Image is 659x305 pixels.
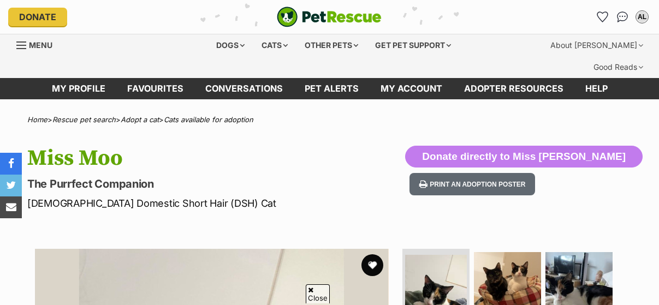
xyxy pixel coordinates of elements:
[41,78,116,99] a: My profile
[637,11,648,22] div: AL
[405,146,643,168] button: Donate directly to Miss [PERSON_NAME]
[594,8,611,26] a: Favourites
[574,78,619,99] a: Help
[27,196,403,211] p: [DEMOGRAPHIC_DATA] Domestic Short Hair (DSH) Cat
[594,8,651,26] ul: Account quick links
[8,8,67,26] a: Donate
[453,78,574,99] a: Adopter resources
[27,146,403,171] h1: Miss Moo
[367,34,459,56] div: Get pet support
[194,78,294,99] a: conversations
[116,78,194,99] a: Favourites
[52,115,116,124] a: Rescue pet search
[16,34,60,54] a: Menu
[361,254,383,276] button: favourite
[29,40,52,50] span: Menu
[27,115,48,124] a: Home
[543,34,651,56] div: About [PERSON_NAME]
[370,78,453,99] a: My account
[294,78,370,99] a: Pet alerts
[409,173,535,195] button: Print an adoption poster
[27,176,403,192] p: The Purrfect Companion
[586,56,651,78] div: Good Reads
[306,284,330,303] span: Close
[121,115,159,124] a: Adopt a cat
[617,11,628,22] img: chat-41dd97257d64d25036548639549fe6c8038ab92f7586957e7f3b1b290dea8141.svg
[633,8,651,26] button: My account
[164,115,253,124] a: Cats available for adoption
[277,7,382,27] a: PetRescue
[614,8,631,26] a: Conversations
[254,34,295,56] div: Cats
[209,34,252,56] div: Dogs
[297,34,366,56] div: Other pets
[277,7,382,27] img: logo-cat-932fe2b9b8326f06289b0f2fb663e598f794de774fb13d1741a6617ecf9a85b4.svg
